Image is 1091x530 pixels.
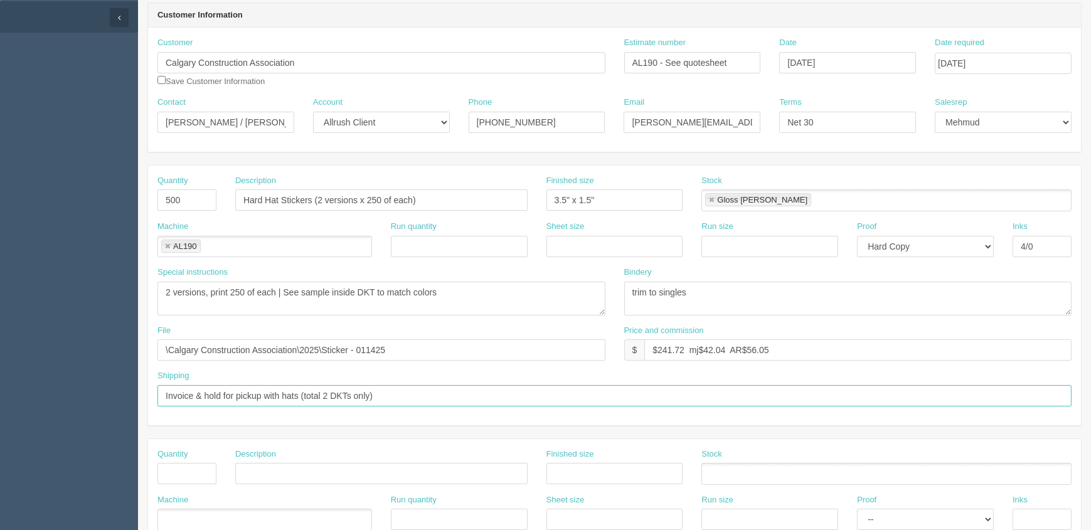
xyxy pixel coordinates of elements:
[857,494,876,506] label: Proof
[157,221,188,233] label: Machine
[624,325,704,337] label: Price and commission
[157,52,605,73] input: Enter customer name
[546,175,594,187] label: Finished size
[624,97,644,109] label: Email
[157,97,186,109] label: Contact
[157,267,228,278] label: Special instructions
[701,175,722,187] label: Stock
[1013,494,1028,506] label: Inks
[779,97,801,109] label: Terms
[935,37,984,49] label: Date required
[779,37,796,49] label: Date
[173,242,197,250] div: AL190
[157,448,188,460] label: Quantity
[624,282,1072,315] textarea: trim to singles
[157,370,189,382] label: Shipping
[469,97,492,109] label: Phone
[701,448,722,460] label: Stock
[157,325,171,337] label: File
[546,494,585,506] label: Sheet size
[624,339,645,361] div: $
[391,494,437,506] label: Run quantity
[313,97,343,109] label: Account
[157,37,605,87] div: Save Customer Information
[717,196,807,204] div: Gloss [PERSON_NAME]
[624,37,686,49] label: Estimate number
[157,282,605,315] textarea: 2 versions, print 250 of each | See sample inside DKT to match colors
[148,3,1081,28] header: Customer Information
[624,267,652,278] label: Bindery
[546,221,585,233] label: Sheet size
[701,494,733,506] label: Run size
[857,221,876,233] label: Proof
[935,97,967,109] label: Salesrep
[157,37,193,49] label: Customer
[157,175,188,187] label: Quantity
[391,221,437,233] label: Run quantity
[546,448,594,460] label: Finished size
[235,175,276,187] label: Description
[1013,221,1028,233] label: Inks
[157,494,188,506] label: Machine
[235,448,276,460] label: Description
[701,221,733,233] label: Run size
